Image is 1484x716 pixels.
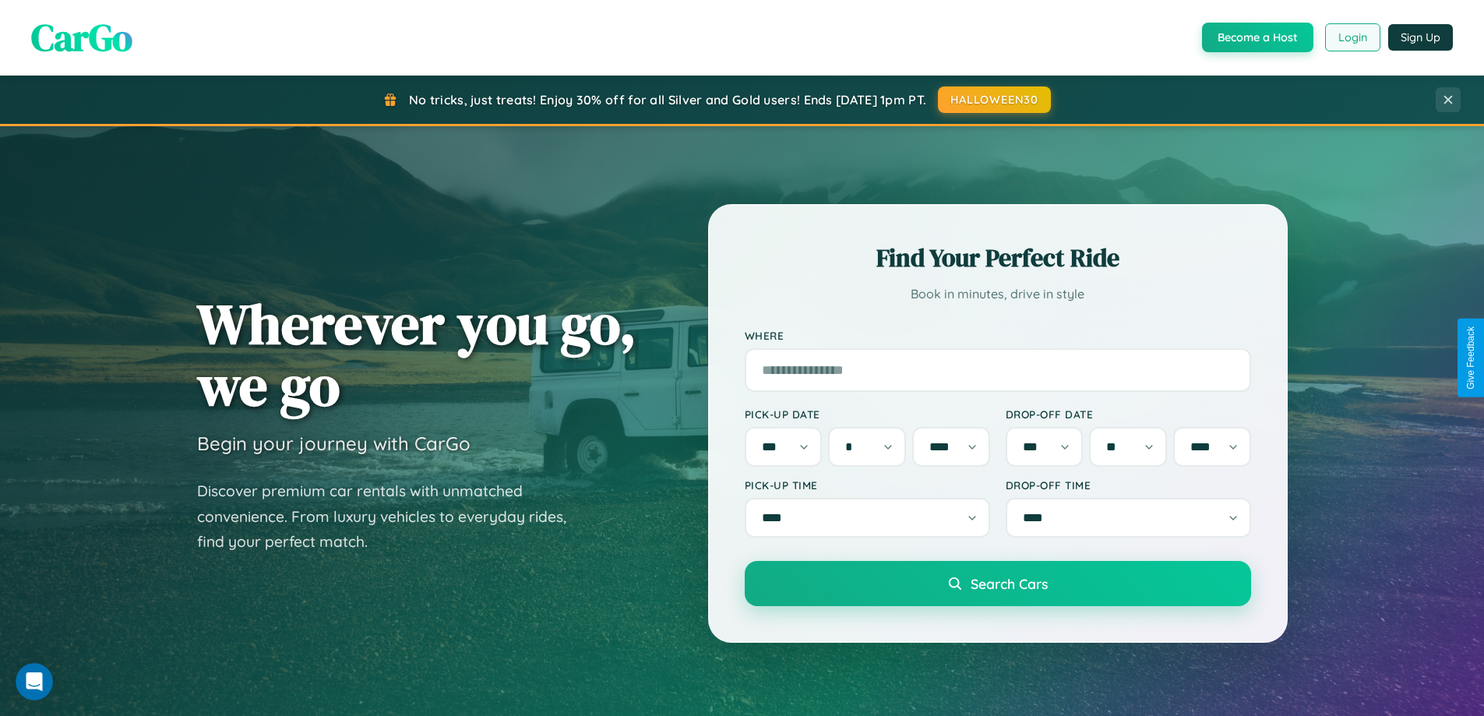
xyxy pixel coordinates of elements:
[745,283,1251,305] p: Book in minutes, drive in style
[745,407,990,421] label: Pick-up Date
[16,663,53,700] iframe: Intercom live chat
[31,12,132,63] span: CarGo
[197,293,636,416] h1: Wherever you go, we go
[1006,478,1251,492] label: Drop-off Time
[1006,407,1251,421] label: Drop-off Date
[745,561,1251,606] button: Search Cars
[197,478,587,555] p: Discover premium car rentals with unmatched convenience. From luxury vehicles to everyday rides, ...
[409,92,926,108] span: No tricks, just treats! Enjoy 30% off for all Silver and Gold users! Ends [DATE] 1pm PT.
[1325,23,1380,51] button: Login
[971,575,1048,592] span: Search Cars
[938,86,1051,113] button: HALLOWEEN30
[197,432,471,455] h3: Begin your journey with CarGo
[1202,23,1313,52] button: Become a Host
[1465,326,1476,390] div: Give Feedback
[745,478,990,492] label: Pick-up Time
[745,329,1251,342] label: Where
[1388,24,1453,51] button: Sign Up
[745,241,1251,275] h2: Find Your Perfect Ride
